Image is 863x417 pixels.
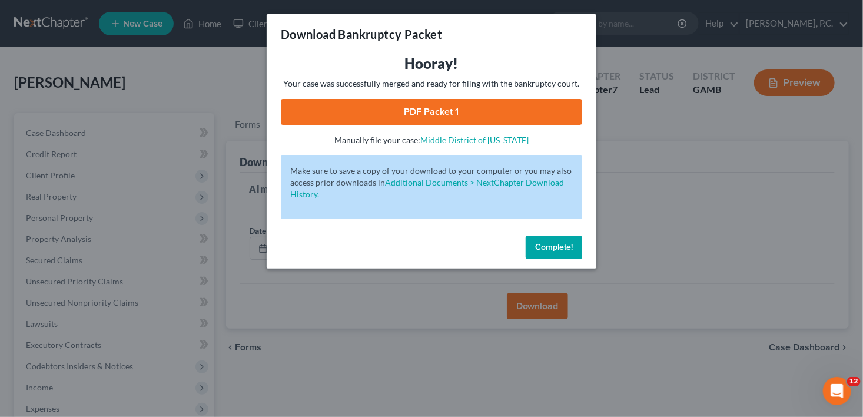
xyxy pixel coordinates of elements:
p: Manually file your case: [281,134,582,146]
span: 12 [847,377,861,386]
span: Complete! [535,242,573,252]
p: Make sure to save a copy of your download to your computer or you may also access prior downloads in [290,165,573,200]
button: Complete! [526,236,582,259]
a: Middle District of [US_STATE] [420,135,529,145]
h3: Download Bankruptcy Packet [281,26,442,42]
h3: Hooray! [281,54,582,73]
iframe: Intercom live chat [823,377,851,405]
p: Your case was successfully merged and ready for filing with the bankruptcy court. [281,78,582,90]
a: Additional Documents > NextChapter Download History. [290,177,564,199]
a: PDF Packet 1 [281,99,582,125]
